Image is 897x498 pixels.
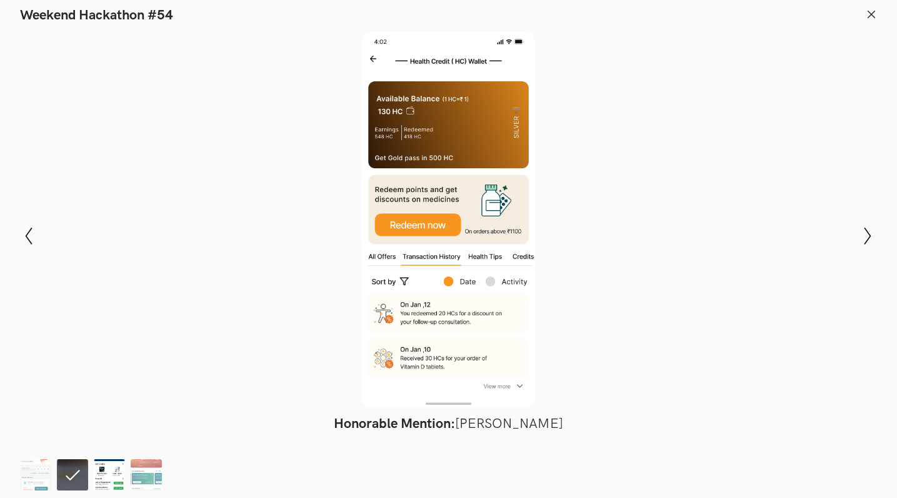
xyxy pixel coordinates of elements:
strong: Honorable Mention: [334,415,455,432]
img: Samiksha_Fulara_Apollo_247.png [94,459,125,490]
img: Apollo247_Anirban_Barthakur.png [131,459,162,490]
figcaption: [PERSON_NAME] [74,415,824,432]
h1: Weekend Hackathon #54 [20,8,173,24]
img: _Final.png [20,459,51,490]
